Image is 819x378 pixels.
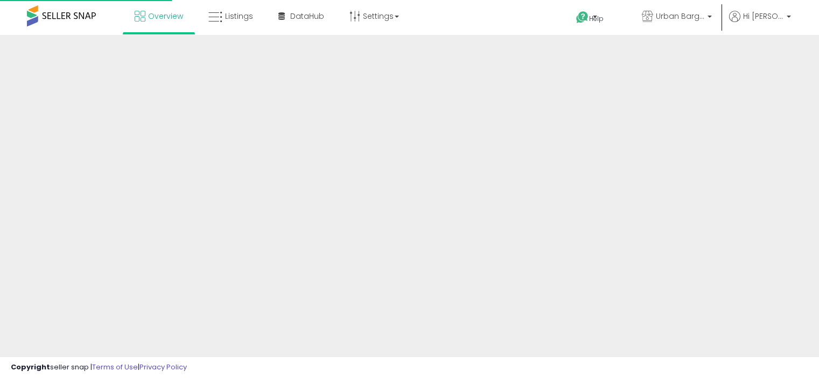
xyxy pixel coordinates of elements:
span: Help [589,14,604,23]
a: Terms of Use [92,362,138,372]
strong: Copyright [11,362,50,372]
div: seller snap | | [11,362,187,373]
a: Privacy Policy [139,362,187,372]
span: Listings [225,11,253,22]
span: Hi [PERSON_NAME] [743,11,783,22]
a: Hi [PERSON_NAME] [729,11,791,35]
span: DataHub [290,11,324,22]
i: Get Help [576,11,589,24]
span: Urban Bargains LLC [656,11,704,22]
a: Help [568,3,625,35]
span: Overview [148,11,183,22]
